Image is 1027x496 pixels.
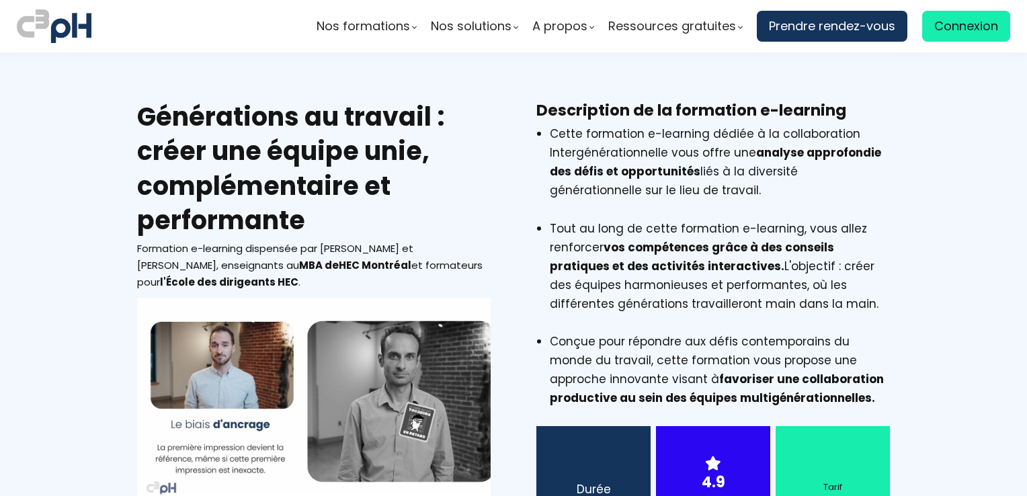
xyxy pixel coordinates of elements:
[339,258,346,272] strong: H
[550,332,890,407] li: Conçue pour répondre aux défis contemporains du monde du travail, cette formation vous propose un...
[317,16,410,36] span: Nos formations
[757,11,907,42] a: Prendre rendez-vous
[550,258,878,312] span: L'objectif : créer des équipes harmonieuses et performantes, où les différentes générations trava...
[17,7,91,46] img: logo C3PH
[550,371,884,406] strong: favoriser une collaboration productive au sein des équipes multigénérationnelles.
[550,239,834,274] strong: vos compétences grâce à des conseils pratiques et des activités interactives.
[702,472,725,493] strong: 4.9
[550,220,867,255] span: Tout au long de cette formation e-learning, vous allez renforcer
[934,16,998,36] span: Connexion
[792,480,873,495] div: Tarif
[532,16,587,36] span: A propos
[608,16,736,36] span: Ressources gratuites
[536,99,890,121] h3: Description de la formation e-learning
[550,126,860,161] span: Cette formation e-learning dédiée à la collaboration Intergénérationnelle vous offre une
[299,258,339,272] strong: MBA de
[339,258,411,272] b: EC Montréal
[922,11,1010,42] a: Connexion
[137,241,491,290] div: Formation e-learning dispensée par [PERSON_NAME] et [PERSON_NAME], enseignants au et formateurs p...
[137,99,491,237] h2: Générations au travail : créer une équipe unie, complémentaire et performante
[431,16,511,36] span: Nos solutions
[769,16,895,36] span: Prendre rendez-vous
[160,275,298,289] b: l'École des dirigeants HEC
